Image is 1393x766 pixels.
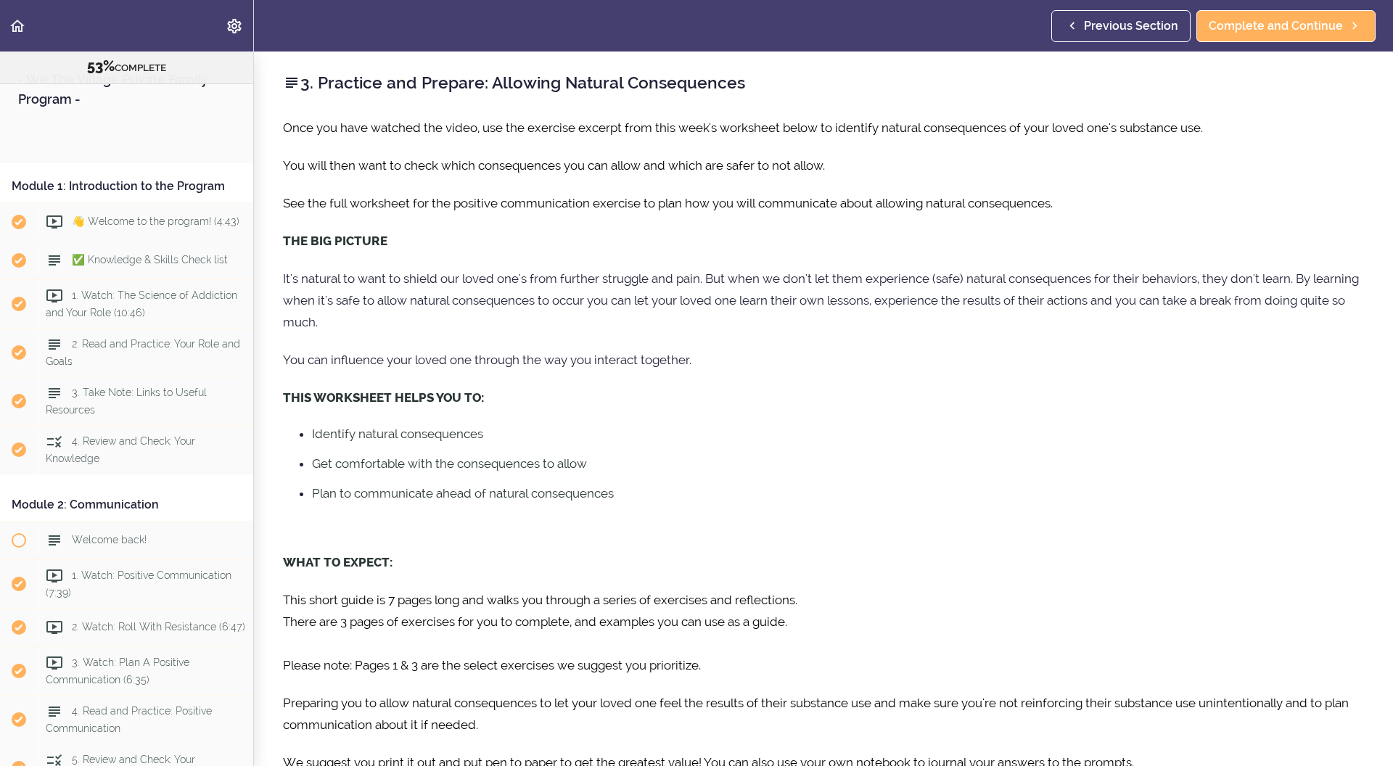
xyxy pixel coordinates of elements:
[283,555,393,569] strong: WHAT TO EXPECT:
[18,57,235,76] div: COMPLETE
[226,17,243,35] svg: Settings Menu
[283,70,1364,95] h2: 3. Practice and Prepare: Allowing Natural Consequences
[72,215,239,227] span: 👋 Welcome to the program! (4:43)
[283,593,797,672] span: This short guide is 7 pages long and walks you through a series of exercises and reflections. The...
[1084,17,1178,35] span: Previous Section
[1051,10,1191,42] a: Previous Section
[46,569,231,598] span: 1. Watch: Positive Communication (7:39)
[46,656,189,685] span: 3. Watch: Plan A Positive Communication (6:35)
[283,158,825,173] span: You will then want to check which consequences you can allow and which are safer to not allow.
[72,254,228,265] span: ✅ Knowledge & Skills Check list
[72,534,147,545] span: Welcome back!
[283,268,1364,333] p: It's natural to want to shield our loved one's from further struggle and pain. But when we don't ...
[1209,17,1343,35] span: Complete and Continue
[312,486,614,501] span: Plan to communicate ahead of natural consequences
[283,390,484,405] strong: THIS WORKSHEET HELPS YOU TO:
[283,120,1203,135] span: Once you have watched the video, use the exercise excerpt from this week's worksheet below to ide...
[46,705,212,733] span: 4. Read and Practice: Positive Communication
[46,289,237,318] span: 1. Watch: The Science of Addiction and Your Role (10:46)
[87,57,115,75] span: 53%
[9,17,26,35] svg: Back to course curriculum
[283,696,1349,732] span: Preparing you to allow natural consequences to let your loved one feel the results of their subst...
[312,427,483,441] span: Identify natural consequences
[72,621,245,633] span: 2. Watch: Roll With Resistance (6:47)
[46,435,195,464] span: 4. Review and Check: Your Knowledge
[46,387,207,415] span: 3. Take Note: Links to Useful Resources
[1196,10,1376,42] a: Complete and Continue
[283,349,1364,371] p: You can influence your loved one through the way you interact together.
[283,234,387,248] strong: THE BIG PICTURE
[312,456,587,471] span: Get comfortable with the consequences to allow
[46,338,240,366] span: 2. Read and Practice: Your Role and Goals
[283,196,1053,210] span: See the full worksheet for the positive communication exercise to plan how you will communicate a...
